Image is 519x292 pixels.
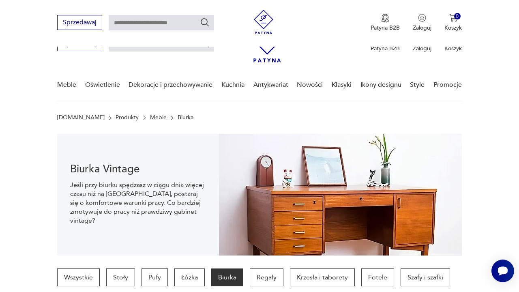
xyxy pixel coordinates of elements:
[361,268,394,286] a: Fotele
[360,69,401,101] a: Ikony designu
[332,69,352,101] a: Klasyki
[371,45,400,52] p: Patyna B2B
[401,268,450,286] a: Szafy i szafki
[444,14,462,32] button: 0Koszyk
[418,14,426,22] img: Ikonka użytkownika
[116,114,139,121] a: Produkty
[219,134,462,255] img: 217794b411677fc89fd9d93ef6550404.webp
[491,260,514,282] iframe: Smartsupp widget button
[57,114,105,121] a: [DOMAIN_NAME]
[253,69,288,101] a: Antykwariat
[371,14,400,32] a: Ikona medaluPatyna B2B
[221,69,244,101] a: Kuchnia
[85,69,120,101] a: Oświetlenie
[57,20,102,26] a: Sprzedawaj
[297,69,323,101] a: Nowości
[57,15,102,30] button: Sprzedawaj
[413,24,431,32] p: Zaloguj
[413,45,431,52] p: Zaloguj
[129,69,212,101] a: Dekoracje i przechowywanie
[433,69,462,101] a: Promocje
[449,14,457,22] img: Ikona koszyka
[454,13,461,20] div: 0
[57,268,100,286] a: Wszystkie
[381,14,389,23] img: Ikona medalu
[70,180,206,225] p: Jeśli przy biurku spędzasz w ciągu dnia więcej czasu niż na [GEOGRAPHIC_DATA], postaraj się o kom...
[211,268,243,286] a: Biurka
[444,24,462,32] p: Koszyk
[200,17,210,27] button: Szukaj
[371,24,400,32] p: Patyna B2B
[70,164,206,174] h1: Biurka Vintage
[413,14,431,32] button: Zaloguj
[251,10,276,34] img: Patyna - sklep z meblami i dekoracjami vintage
[178,114,193,121] p: Biurka
[410,69,425,101] a: Style
[290,268,355,286] a: Krzesła i taborety
[371,14,400,32] button: Patyna B2B
[106,268,135,286] a: Stoły
[150,114,167,121] a: Meble
[250,268,283,286] a: Regały
[57,41,102,47] a: Sprzedawaj
[444,45,462,52] p: Koszyk
[142,268,168,286] a: Pufy
[57,69,76,101] a: Meble
[174,268,205,286] a: Łóżka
